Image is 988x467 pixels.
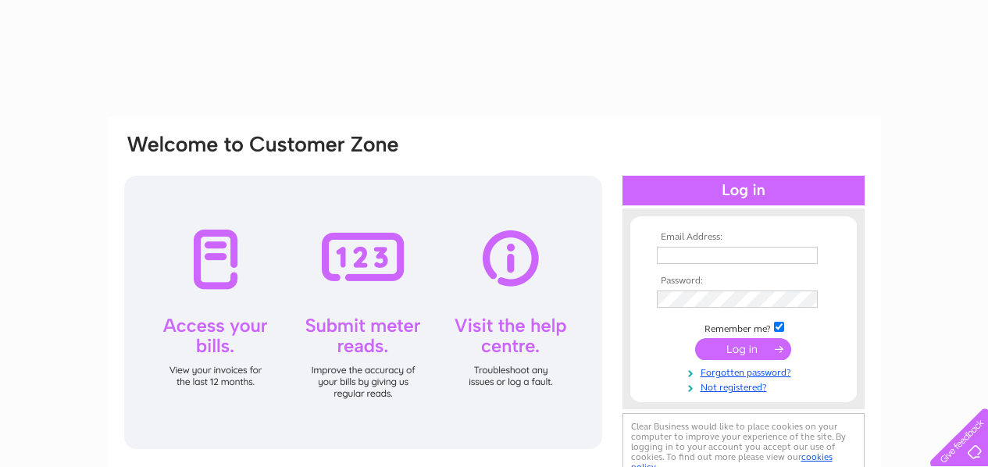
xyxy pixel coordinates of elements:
[657,364,834,379] a: Forgotten password?
[657,379,834,394] a: Not registered?
[653,276,834,287] th: Password:
[695,338,791,360] input: Submit
[653,232,834,243] th: Email Address:
[653,319,834,335] td: Remember me?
